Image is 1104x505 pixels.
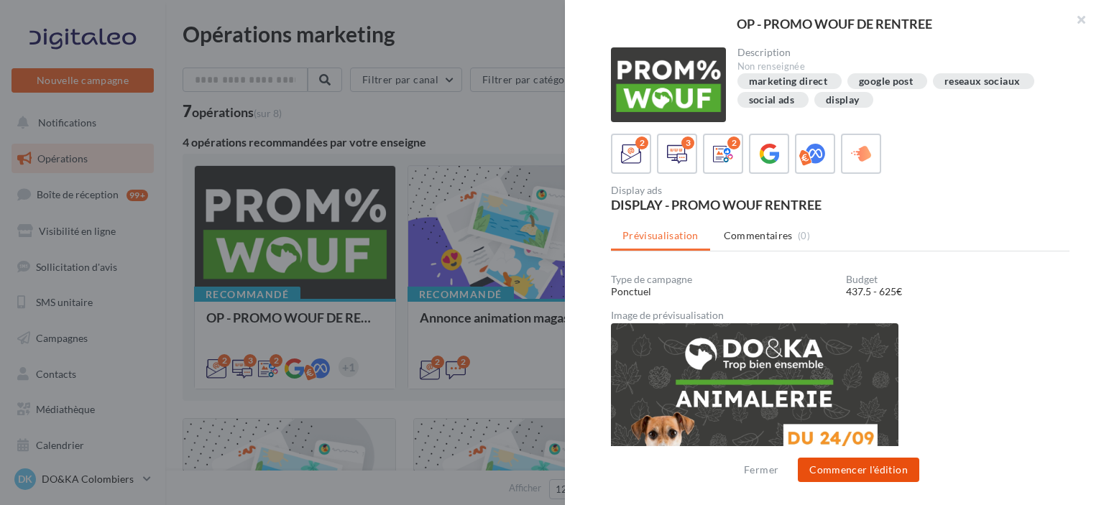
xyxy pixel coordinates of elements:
div: Non renseignée [737,60,1059,73]
div: Image de prévisualisation [611,310,1069,320]
span: (0) [798,230,810,241]
div: DISPLAY - PROMO WOUF RENTREE [611,198,834,211]
div: Type de campagne [611,274,834,284]
div: Description [737,47,1059,57]
div: 2 [727,136,740,149]
div: 2 [635,136,648,149]
div: social ads [749,95,795,106]
div: 3 [681,136,694,149]
button: Commencer l'édition [798,458,919,482]
div: Display ads [611,185,834,195]
div: Budget [846,274,1069,284]
div: 437.5 - 625€ [846,284,1069,299]
div: google post [859,76,913,87]
button: Fermer [738,461,784,478]
div: Ponctuel [611,284,834,299]
div: OP - PROMO WOUF DE RENTREE [588,17,1081,30]
div: reseaux sociaux [944,76,1020,87]
div: display [826,95,859,106]
span: Commentaires [724,228,793,243]
div: marketing direct [749,76,828,87]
